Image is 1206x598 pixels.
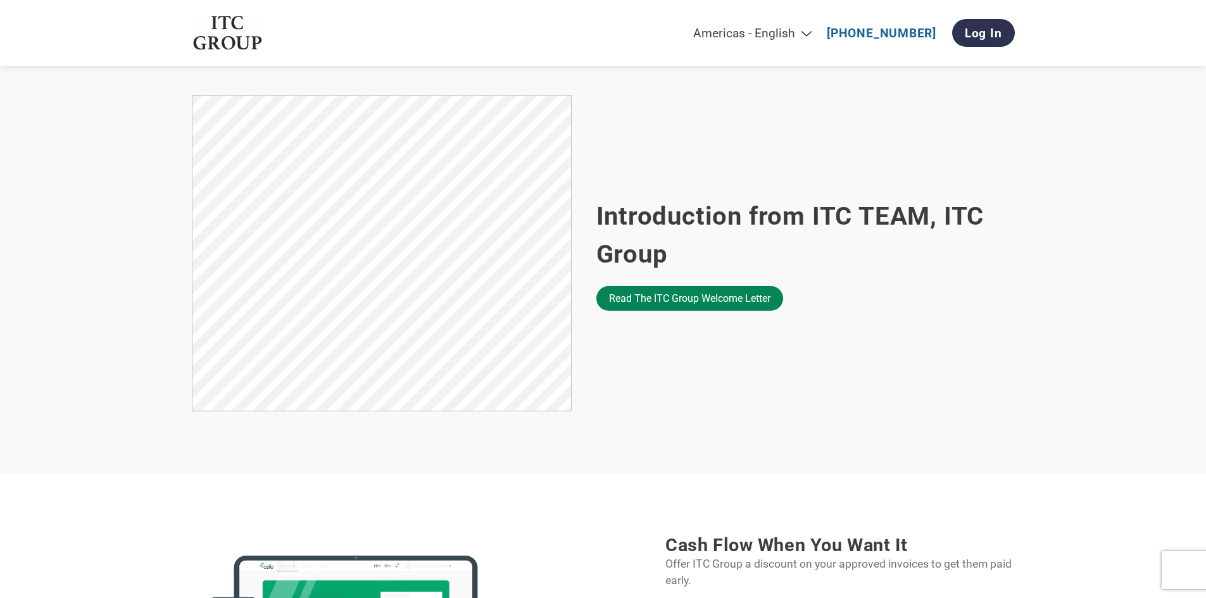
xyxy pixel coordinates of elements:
[192,16,264,51] img: ITC Group
[596,286,783,311] a: Read the ITC Group welcome letter
[827,26,936,40] a: [PHONE_NUMBER]
[952,19,1015,47] a: Log In
[665,556,1014,589] p: Offer ITC Group a discount on your approved invoices to get them paid early.
[596,197,1015,273] h2: Introduction from ITC TEAM, ITC Group
[665,534,1014,556] h3: Cash flow when you want it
